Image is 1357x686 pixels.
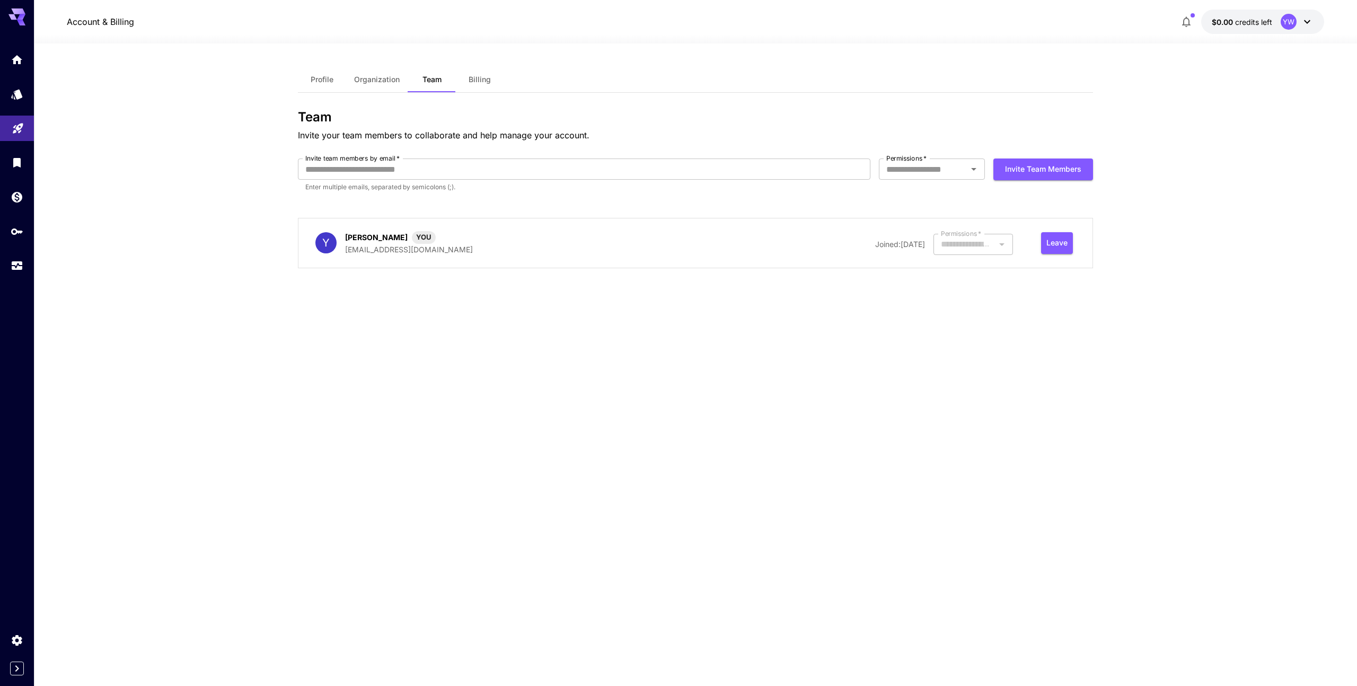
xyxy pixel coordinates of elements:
nav: breadcrumb [67,15,134,28]
div: Usage [11,259,23,272]
span: Team [422,75,442,84]
span: $0.00 [1212,17,1235,27]
button: Expand sidebar [10,662,24,675]
div: $0.00 [1212,16,1272,28]
span: Profile [311,75,333,84]
div: Playground [12,118,24,131]
div: Settings [11,634,23,647]
span: credits left [1235,17,1272,27]
div: Home [11,53,23,66]
button: Invite team members [993,159,1093,180]
div: Wallet [11,190,23,204]
div: API Keys [11,225,23,238]
div: Library [11,153,23,166]
span: Organization [354,75,400,84]
p: Invite your team members to collaborate and help manage your account. [298,129,1093,142]
div: YW [1281,14,1297,30]
div: Models [11,87,23,101]
p: [PERSON_NAME] [345,232,408,243]
span: Billing [469,75,491,84]
p: [EMAIL_ADDRESS][DOMAIN_NAME] [345,244,473,255]
a: Account & Billing [67,15,134,28]
label: Permissions [886,154,927,163]
button: Open [966,162,981,177]
label: Invite team members by email [305,154,400,163]
button: $0.00YW [1201,10,1324,34]
button: Leave [1041,232,1073,254]
span: Joined: [DATE] [875,240,925,249]
div: Y [315,232,337,253]
h3: Team [298,110,1093,125]
span: YOU [412,232,436,243]
label: Permissions [941,229,981,238]
p: Enter multiple emails, separated by semicolons (;). [305,182,863,192]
